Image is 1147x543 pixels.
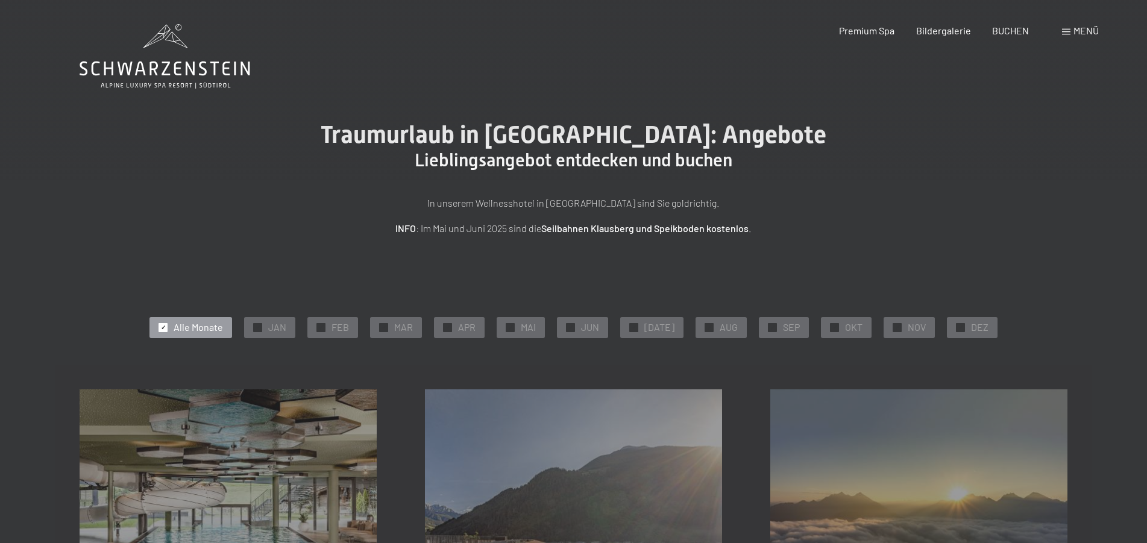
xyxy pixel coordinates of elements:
[256,323,260,331] span: ✓
[174,321,223,334] span: Alle Monate
[908,321,926,334] span: NOV
[382,323,386,331] span: ✓
[415,149,732,171] span: Lieblingsangebot entdecken und buchen
[395,222,416,234] strong: INFO
[521,321,536,334] span: MAI
[644,321,674,334] span: [DATE]
[568,323,573,331] span: ✓
[394,321,413,334] span: MAR
[839,25,894,36] a: Premium Spa
[992,25,1029,36] a: BUCHEN
[845,321,863,334] span: OKT
[161,323,166,331] span: ✓
[1073,25,1099,36] span: Menü
[770,323,775,331] span: ✓
[707,323,712,331] span: ✓
[508,323,513,331] span: ✓
[445,323,450,331] span: ✓
[541,222,749,234] strong: Seilbahnen Klausberg und Speikboden kostenlos
[832,323,837,331] span: ✓
[332,321,349,334] span: FEB
[632,323,636,331] span: ✓
[458,321,476,334] span: APR
[581,321,599,334] span: JUN
[783,321,800,334] span: SEP
[272,195,875,211] p: In unserem Wellnesshotel in [GEOGRAPHIC_DATA] sind Sie goldrichtig.
[720,321,738,334] span: AUG
[971,321,988,334] span: DEZ
[268,321,286,334] span: JAN
[958,323,963,331] span: ✓
[916,25,971,36] a: Bildergalerie
[272,221,875,236] p: : Im Mai und Juni 2025 sind die .
[895,323,900,331] span: ✓
[321,121,826,149] span: Traumurlaub in [GEOGRAPHIC_DATA]: Angebote
[319,323,324,331] span: ✓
